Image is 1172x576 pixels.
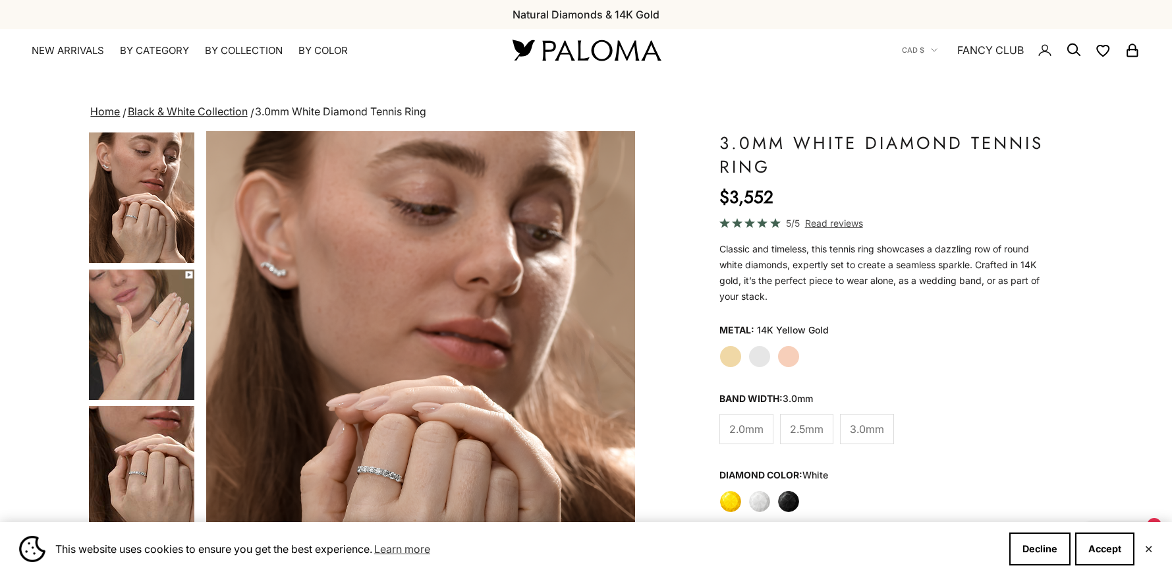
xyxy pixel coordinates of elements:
button: CAD $ [902,44,937,56]
button: Accept [1075,533,1134,565]
img: #YellowGold #WhiteGold #RoseGold [89,270,194,400]
span: 5/5 [786,216,800,231]
h1: 3.0mm White Diamond Tennis Ring [719,131,1051,179]
summary: By Category [120,44,189,57]
p: Natural Diamonds & 14K Gold [513,6,659,23]
span: 3.0mm White Diamond Tennis Ring [255,105,426,118]
a: Learn more [372,539,432,559]
span: CAD $ [902,44,924,56]
button: Close [1144,545,1153,553]
img: #YellowGold #WhiteGold #RoseGold [89,132,194,263]
button: Go to item 4 [88,131,196,264]
button: Decline [1009,533,1071,565]
sale-price: $3,552 [719,184,773,210]
summary: By Collection [205,44,283,57]
span: This website uses cookies to ensure you get the best experience. [55,539,999,559]
variant-option-value: 3.0mm [783,393,813,404]
legend: Diamond Color: [719,465,828,485]
span: 2.5mm [790,420,823,438]
variant-option-value: white [802,469,828,480]
a: NEW ARRIVALS [32,44,104,57]
button: Go to item 5 [88,268,196,401]
a: Home [90,105,120,118]
summary: By Color [298,44,348,57]
nav: breadcrumbs [88,103,1084,121]
img: Cookie banner [19,536,45,562]
a: FANCY CLUB [957,42,1024,59]
span: Read reviews [805,216,863,231]
legend: Band Width: [719,389,813,409]
legend: Metal: [719,320,754,340]
nav: Secondary navigation [902,29,1140,71]
img: #YellowGold #WhiteGold #RoseGold [89,406,194,536]
span: 3.0mm [850,420,884,438]
p: Classic and timeless, this tennis ring showcases a dazzling row of round white diamonds, expertly... [719,241,1051,304]
a: 5/5 Read reviews [719,216,1051,231]
button: Go to item 6 [88,405,196,538]
variant-option-value: 14K Yellow Gold [757,320,829,340]
span: 2.0mm [729,420,764,438]
a: Black & White Collection [128,105,248,118]
nav: Primary navigation [32,44,481,57]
